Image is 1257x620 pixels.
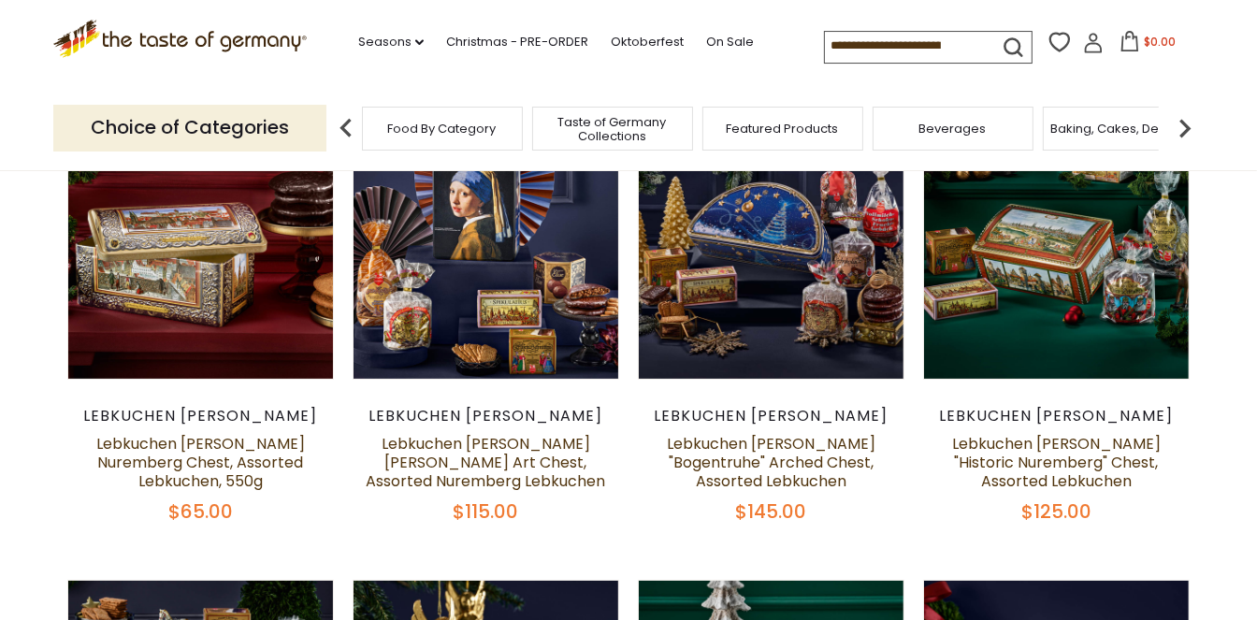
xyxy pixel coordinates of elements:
button: $0.00 [1107,31,1187,59]
a: Beverages [919,122,987,136]
div: Lebkuchen [PERSON_NAME] [923,407,1190,425]
span: $115.00 [453,498,518,525]
a: Food By Category [388,122,497,136]
span: $125.00 [1021,498,1091,525]
a: Baking, Cakes, Desserts [1050,122,1195,136]
div: Lebkuchen [PERSON_NAME] [638,407,904,425]
a: Oktoberfest [611,32,684,52]
img: next arrow [1166,109,1204,147]
a: Lebkuchen [PERSON_NAME] "Historic Nuremberg" Chest, Assorted Lebkuchen [952,433,1161,492]
img: Lebkuchen [68,115,333,380]
span: $145.00 [736,498,807,525]
a: On Sale [706,32,754,52]
div: Lebkuchen [PERSON_NAME] [353,407,619,425]
span: $65.00 [168,498,233,525]
a: Lebkuchen [PERSON_NAME] "Bogentruhe" Arched Chest, Assorted Lebkuchen [667,433,875,492]
a: Lebkuchen [PERSON_NAME] Nuremberg Chest, Assorted Lebkuchen, 550g [96,433,305,492]
img: Lebkuchen [639,115,903,380]
span: $0.00 [1144,34,1176,50]
img: previous arrow [327,109,365,147]
a: Lebkuchen [PERSON_NAME] [PERSON_NAME] Art Chest, Assorted Nuremberg Lebkuchen [366,433,605,492]
a: Taste of Germany Collections [538,115,687,143]
div: Lebkuchen [PERSON_NAME] [67,407,334,425]
p: Choice of Categories [53,105,326,151]
a: Christmas - PRE-ORDER [446,32,588,52]
a: Featured Products [727,122,839,136]
img: Lebkuchen [354,115,618,380]
img: Lebkuchen [924,115,1189,380]
a: Seasons [358,32,424,52]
